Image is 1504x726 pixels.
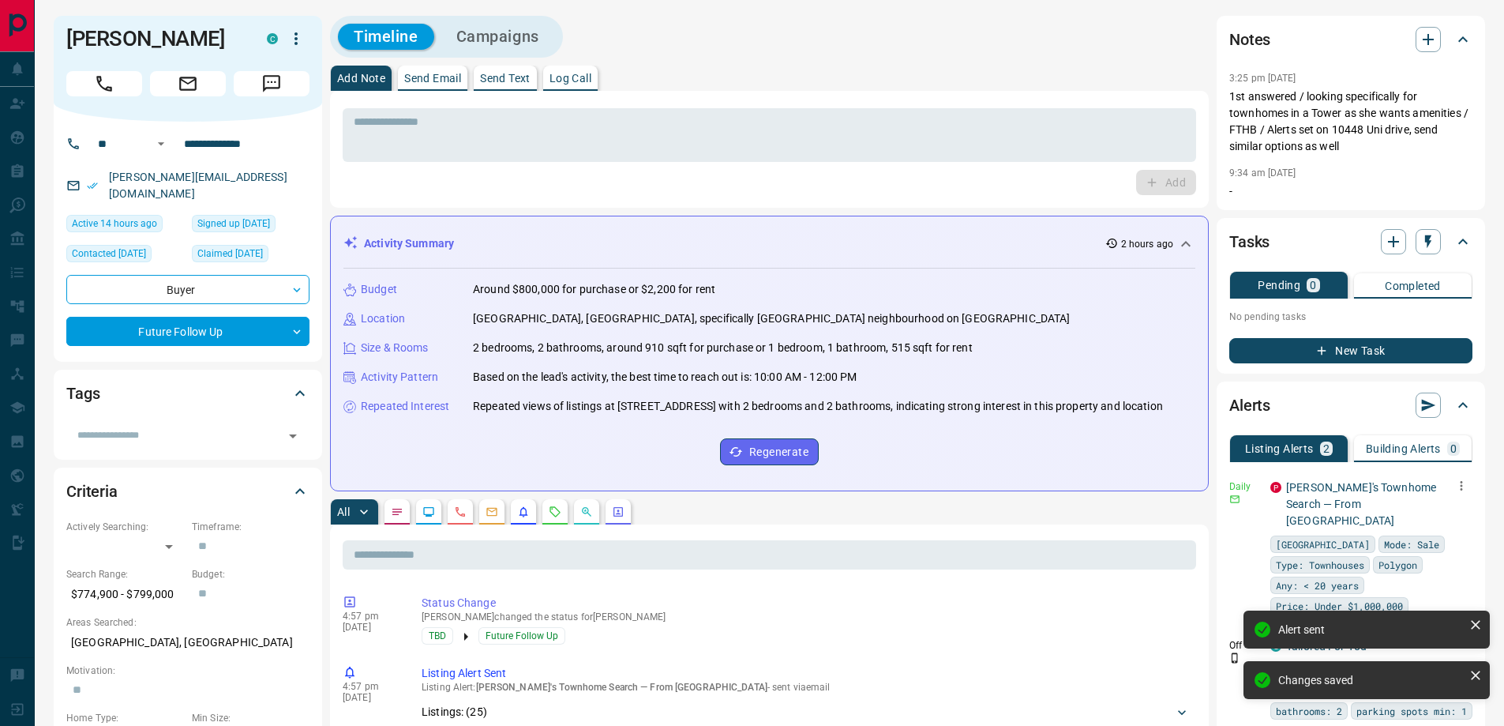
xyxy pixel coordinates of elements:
[1229,386,1472,424] div: Alerts
[1286,481,1436,527] a: [PERSON_NAME]'s Townhome Search — From [GEOGRAPHIC_DATA]
[192,215,309,237] div: Sun Sep 14 2025
[473,281,715,298] p: Around $800,000 for purchase or $2,200 for rent
[1229,88,1472,155] p: 1st answered / looking specifically for townhomes in a Tower as she wants amenities / FTHB / Aler...
[343,611,398,622] p: 4:57 pm
[66,215,184,237] div: Mon Sep 15 2025
[517,506,530,518] svg: Listing Alerts
[72,216,157,231] span: Active 14 hours ago
[234,71,309,96] span: Message
[66,374,309,412] div: Tags
[476,682,767,693] span: [PERSON_NAME]'s Townhome Search — From [GEOGRAPHIC_DATA]
[1121,237,1173,251] p: 2 hours ago
[1276,577,1359,593] span: Any: < 20 years
[441,24,555,50] button: Campaigns
[361,398,449,415] p: Repeated Interest
[361,281,397,298] p: Budget
[1229,305,1472,329] p: No pending tasks
[1384,536,1439,552] span: Mode: Sale
[1229,27,1270,52] h2: Notes
[192,711,309,725] p: Min Size:
[486,628,558,644] span: Future Follow Up
[1276,598,1403,614] span: Price: Under $1,000,000
[66,71,142,96] span: Call
[1450,443,1457,454] p: 0
[1276,557,1364,573] span: Type: Townhouses
[1229,183,1472,200] p: -
[197,246,263,261] span: Claimed [DATE]
[87,180,98,191] svg: Email Verified
[1276,536,1370,552] span: [GEOGRAPHIC_DATA]
[338,24,434,50] button: Timeline
[361,310,405,327] p: Location
[1385,280,1441,292] p: Completed
[612,506,624,518] svg: Agent Actions
[343,622,398,633] p: [DATE]
[72,246,146,261] span: Contacted [DATE]
[1229,167,1296,179] p: 9:34 am [DATE]
[1229,638,1261,653] p: Off
[1229,229,1270,254] h2: Tasks
[422,665,1190,682] p: Listing Alert Sent
[1229,480,1261,494] p: Daily
[1245,443,1314,454] p: Listing Alerts
[66,275,309,304] div: Buyer
[1229,494,1240,505] svg: Email
[1278,674,1463,687] div: Changes saved
[66,567,184,581] p: Search Range:
[66,479,118,504] h2: Criteria
[580,506,593,518] svg: Opportunities
[150,71,226,96] span: Email
[343,692,398,703] p: [DATE]
[486,506,498,518] svg: Emails
[267,33,278,44] div: condos.ca
[422,595,1190,611] p: Status Change
[66,245,184,267] div: Sun Sep 14 2025
[343,229,1195,258] div: Activity Summary2 hours ago
[66,26,243,51] h1: [PERSON_NAME]
[549,506,561,518] svg: Requests
[1229,223,1472,261] div: Tasks
[66,615,309,630] p: Areas Searched:
[422,506,435,518] svg: Lead Browsing Activity
[473,310,1071,327] p: [GEOGRAPHIC_DATA], [GEOGRAPHIC_DATA], specifically [GEOGRAPHIC_DATA] neighbourhood on [GEOGRAPHIC...
[1258,280,1300,291] p: Pending
[422,682,1190,693] p: Listing Alert : - sent via email
[152,134,171,153] button: Open
[1229,653,1240,664] svg: Push Notification Only
[454,506,467,518] svg: Calls
[720,438,819,465] button: Regenerate
[282,425,304,447] button: Open
[66,317,309,346] div: Future Follow Up
[66,472,309,510] div: Criteria
[473,398,1163,415] p: Repeated views of listings at [STREET_ADDRESS] with 2 bedrooms and 2 bathrooms, indicating strong...
[66,581,184,608] p: $774,900 - $799,000
[1366,443,1441,454] p: Building Alerts
[66,630,309,656] p: [GEOGRAPHIC_DATA], [GEOGRAPHIC_DATA]
[1229,338,1472,363] button: New Task
[66,664,309,678] p: Motivation:
[109,171,287,200] a: [PERSON_NAME][EMAIL_ADDRESS][DOMAIN_NAME]
[1378,557,1417,573] span: Polygon
[364,235,454,252] p: Activity Summary
[337,506,350,517] p: All
[1323,443,1330,454] p: 2
[197,216,270,231] span: Signed up [DATE]
[473,369,857,386] p: Based on the lead's activity, the best time to reach out is: 10:00 AM - 12:00 PM
[66,520,184,534] p: Actively Searching:
[66,381,99,406] h2: Tags
[422,611,1190,623] p: [PERSON_NAME] changed the status for [PERSON_NAME]
[1310,280,1316,291] p: 0
[429,628,446,644] span: TBD
[480,73,531,84] p: Send Text
[1229,393,1270,418] h2: Alerts
[361,340,429,356] p: Size & Rooms
[66,711,184,725] p: Home Type:
[192,245,309,267] div: Sun Sep 14 2025
[1229,21,1472,58] div: Notes
[1270,482,1281,493] div: property.ca
[192,567,309,581] p: Budget:
[391,506,403,518] svg: Notes
[549,73,591,84] p: Log Call
[337,73,385,84] p: Add Note
[343,681,398,692] p: 4:57 pm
